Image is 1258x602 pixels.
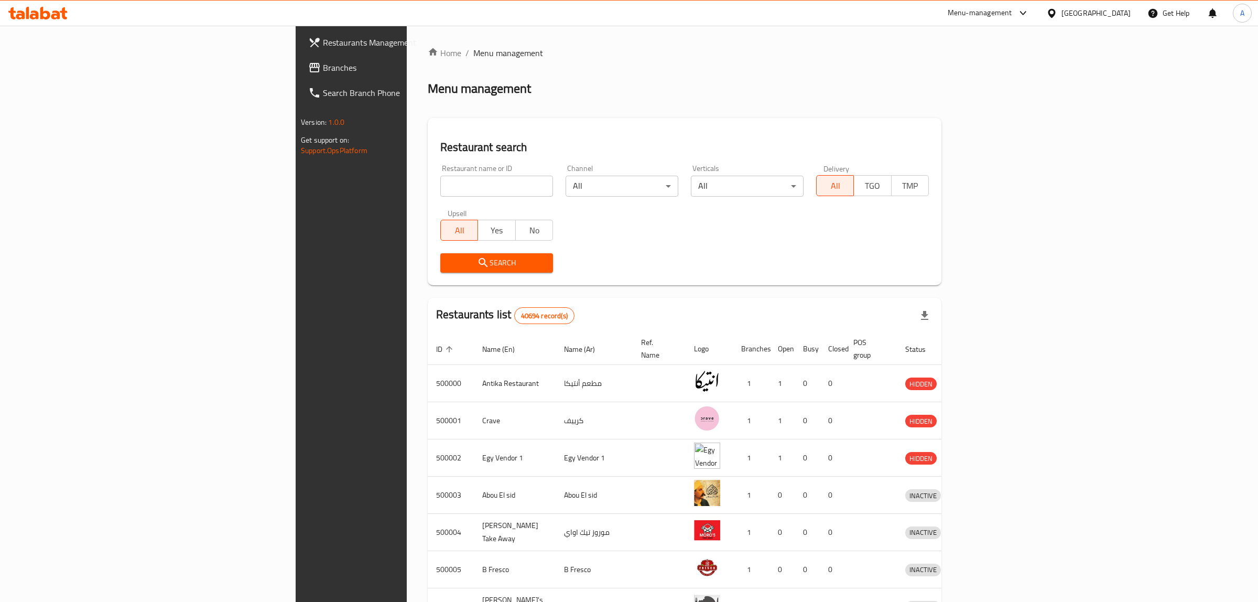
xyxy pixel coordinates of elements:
span: 40694 record(s) [515,311,574,321]
td: كرييف [556,402,633,439]
span: Version: [301,115,327,129]
td: 0 [820,551,845,588]
span: POS group [853,336,884,361]
button: All [440,220,478,241]
td: 1 [769,402,795,439]
button: TGO [853,175,891,196]
td: 0 [795,439,820,477]
span: Name (En) [482,343,528,356]
span: All [445,223,474,238]
button: Yes [478,220,515,241]
div: INACTIVE [905,526,941,539]
label: Upsell [448,209,467,217]
span: HIDDEN [905,378,937,390]
td: مطعم أنتيكا [556,365,633,402]
span: 1.0.0 [328,115,344,129]
td: B Fresco [556,551,633,588]
th: Logo [686,333,733,365]
span: All [821,178,850,193]
td: 0 [795,477,820,514]
td: 0 [795,551,820,588]
th: Branches [733,333,769,365]
div: All [691,176,804,197]
td: 0 [795,514,820,551]
div: Export file [912,303,937,328]
span: A [1240,7,1244,19]
td: Crave [474,402,556,439]
a: Support.OpsPlatform [301,144,367,157]
span: Search Branch Phone [323,87,497,99]
span: Restaurants Management [323,36,497,49]
img: Crave [694,405,720,432]
td: 0 [769,551,795,588]
td: موروز تيك اواي [556,514,633,551]
img: Antika Restaurant [694,368,720,394]
div: All [566,176,678,197]
span: INACTIVE [905,526,941,539]
nav: breadcrumb [428,47,941,59]
div: [GEOGRAPHIC_DATA] [1061,7,1131,19]
h2: Restaurants list [436,307,574,324]
td: 0 [820,402,845,439]
input: Search for restaurant name or ID.. [440,176,553,197]
td: 0 [769,514,795,551]
span: TMP [896,178,925,193]
img: Egy Vendor 1 [694,443,720,469]
span: Name (Ar) [564,343,609,356]
div: Total records count [514,307,574,324]
td: B Fresco [474,551,556,588]
span: INACTIVE [905,564,941,576]
span: HIDDEN [905,415,937,427]
td: 1 [733,439,769,477]
td: 1 [769,439,795,477]
span: TGO [858,178,887,193]
span: Get support on: [301,133,349,147]
div: Menu-management [948,7,1012,19]
span: Status [905,343,939,356]
span: Menu management [473,47,543,59]
span: ID [436,343,456,356]
div: INACTIVE [905,564,941,576]
button: Search [440,253,553,273]
span: Ref. Name [641,336,673,361]
span: Yes [482,223,511,238]
td: 1 [733,551,769,588]
td: 1 [733,514,769,551]
span: Branches [323,61,497,74]
th: Open [769,333,795,365]
h2: Restaurant search [440,139,929,155]
div: HIDDEN [905,378,937,390]
button: All [816,175,854,196]
td: Egy Vendor 1 [474,439,556,477]
img: Moro's Take Away [694,517,720,543]
span: Search [449,256,545,270]
td: 0 [820,439,845,477]
td: [PERSON_NAME] Take Away [474,514,556,551]
button: No [515,220,553,241]
button: TMP [891,175,929,196]
td: 0 [769,477,795,514]
img: Abou El sid [694,480,720,506]
a: Branches [300,55,506,80]
span: HIDDEN [905,453,937,465]
td: 1 [733,477,769,514]
span: INACTIVE [905,490,941,502]
img: B Fresco [694,554,720,580]
td: 1 [733,365,769,402]
td: 1 [769,365,795,402]
td: 0 [795,365,820,402]
th: Closed [820,333,845,365]
span: No [520,223,549,238]
a: Restaurants Management [300,30,506,55]
a: Search Branch Phone [300,80,506,105]
label: Delivery [823,165,850,172]
td: Antika Restaurant [474,365,556,402]
td: Abou El sid [556,477,633,514]
td: Abou El sid [474,477,556,514]
td: 0 [820,365,845,402]
th: Busy [795,333,820,365]
td: 0 [820,514,845,551]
